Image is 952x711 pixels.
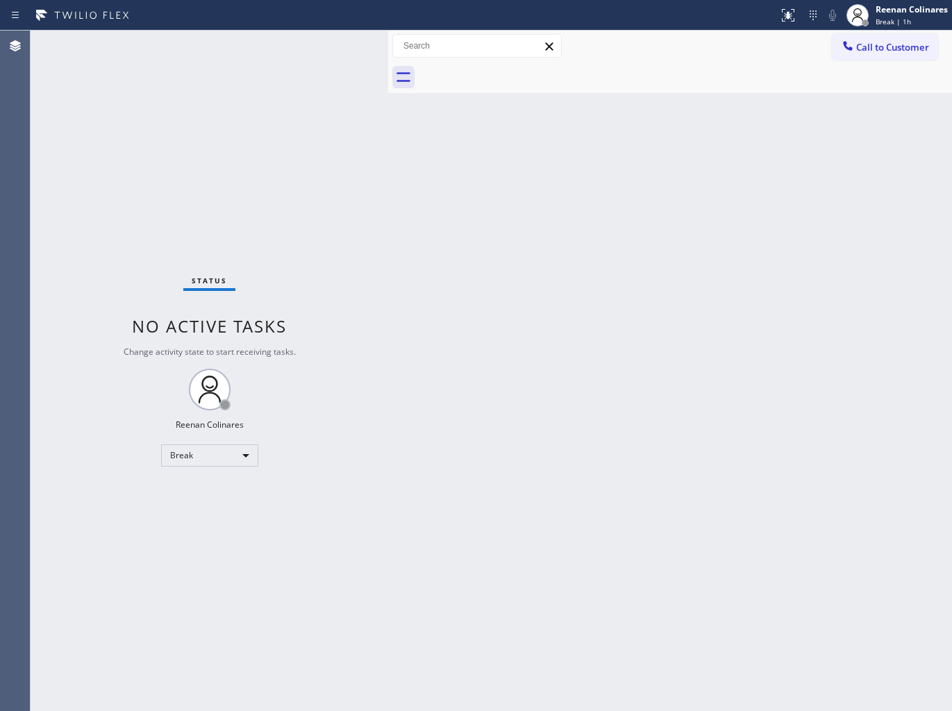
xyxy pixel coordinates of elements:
span: No active tasks [132,315,287,337]
div: Reenan Colinares [176,419,244,430]
span: Status [192,276,227,285]
span: Break | 1h [876,17,911,26]
div: Break [161,444,258,467]
input: Search [393,35,561,57]
div: Reenan Colinares [876,3,948,15]
button: Mute [823,6,842,25]
span: Call to Customer [856,41,929,53]
button: Call to Customer [832,34,938,60]
span: Change activity state to start receiving tasks. [124,346,296,358]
